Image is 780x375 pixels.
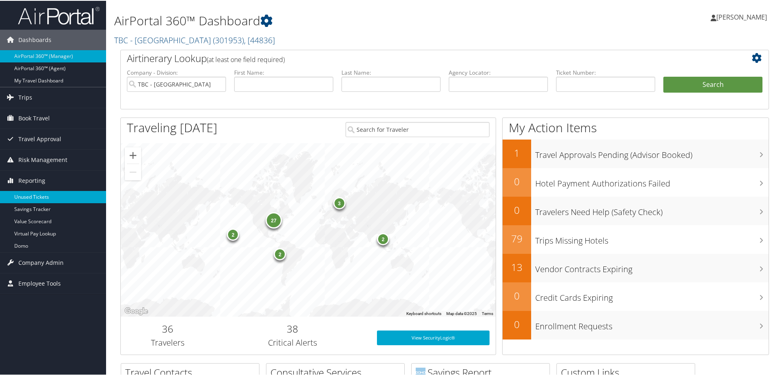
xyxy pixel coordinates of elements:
[227,228,239,240] div: 2
[127,118,217,135] h1: Traveling [DATE]
[503,310,769,339] a: 0Enrollment Requests
[213,34,244,45] span: ( 301953 )
[125,146,141,163] button: Zoom in
[503,253,769,282] a: 13Vendor Contracts Expiring
[556,68,655,76] label: Ticket Number:
[18,128,61,149] span: Travel Approval
[266,211,282,228] div: 27
[503,282,769,310] a: 0Credit Cards Expiring
[503,231,531,245] h2: 79
[446,311,477,315] span: Map data ©2025
[377,330,490,344] a: View SecurityLogic®
[221,336,365,348] h3: Critical Alerts
[18,149,67,169] span: Risk Management
[18,273,61,293] span: Employee Tools
[482,311,493,315] a: Terms (opens in new tab)
[716,12,767,21] span: [PERSON_NAME]
[406,310,441,316] button: Keyboard shortcuts
[503,317,531,331] h2: 0
[503,139,769,167] a: 1Travel Approvals Pending (Advisor Booked)
[127,68,226,76] label: Company - Division:
[711,4,775,29] a: [PERSON_NAME]
[503,260,531,273] h2: 13
[503,118,769,135] h1: My Action Items
[244,34,275,45] span: , [ 44836 ]
[18,107,50,128] span: Book Travel
[18,5,100,24] img: airportal-logo.png
[346,121,490,136] input: Search for Traveler
[207,54,285,63] span: (at least one field required)
[114,34,275,45] a: TBC - [GEOGRAPHIC_DATA]
[18,87,32,107] span: Trips
[377,232,389,244] div: 2
[123,305,150,316] a: Open this area in Google Maps (opens a new window)
[503,174,531,188] h2: 0
[503,202,531,216] h2: 0
[18,252,64,272] span: Company Admin
[663,76,762,92] button: Search
[503,145,531,159] h2: 1
[503,196,769,224] a: 0Travelers Need Help (Safety Check)
[503,167,769,196] a: 0Hotel Payment Authorizations Failed
[535,316,769,331] h3: Enrollment Requests
[341,68,441,76] label: Last Name:
[274,247,286,260] div: 2
[535,287,769,303] h3: Credit Cards Expiring
[535,202,769,217] h3: Travelers Need Help (Safety Check)
[503,288,531,302] h2: 0
[114,11,555,29] h1: AirPortal 360™ Dashboard
[535,173,769,189] h3: Hotel Payment Authorizations Failed
[234,68,333,76] label: First Name:
[127,51,709,64] h2: Airtinerary Lookup
[127,321,208,335] h2: 36
[18,170,45,190] span: Reporting
[221,321,365,335] h2: 38
[535,259,769,274] h3: Vendor Contracts Expiring
[125,163,141,180] button: Zoom out
[503,224,769,253] a: 79Trips Missing Hotels
[123,305,150,316] img: Google
[333,196,345,208] div: 3
[127,336,208,348] h3: Travelers
[535,144,769,160] h3: Travel Approvals Pending (Advisor Booked)
[18,29,51,49] span: Dashboards
[535,230,769,246] h3: Trips Missing Hotels
[449,68,548,76] label: Agency Locator:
